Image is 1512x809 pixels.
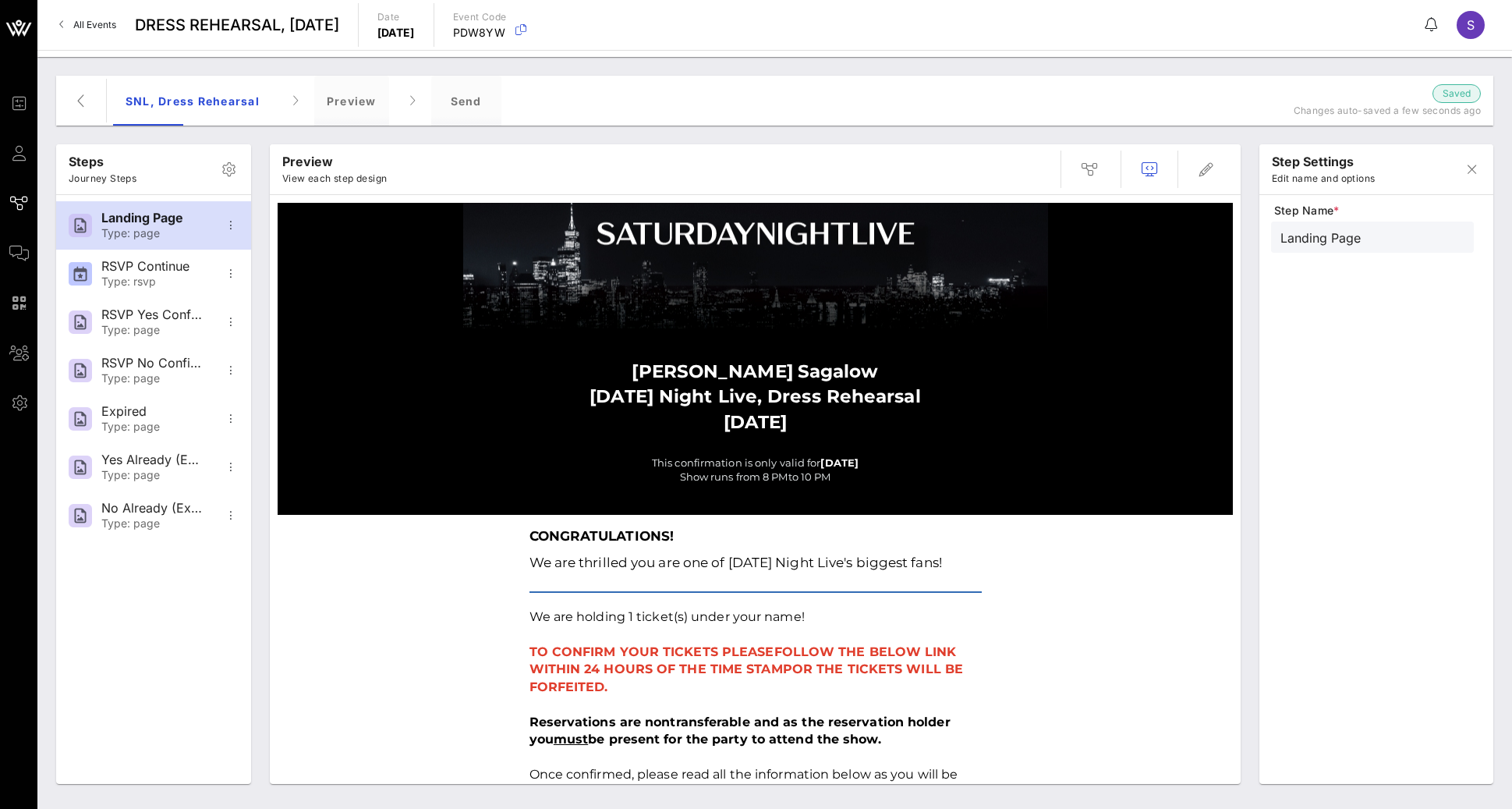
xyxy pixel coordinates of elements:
[529,528,675,544] strong: CONGRATULATIONS!
[1457,11,1485,39] div: S
[101,501,204,516] div: No Already (Expired)
[632,360,792,382] strong: [PERSON_NAME]
[529,715,951,747] strong: Reservations are nontransferable and as the reservation holder you be present for the party to at...
[1467,17,1475,33] span: S
[529,609,982,626] p: We are holding 1 ticket(s) under your name!
[101,259,204,274] div: RSVP Continue
[101,227,204,240] div: Type: page
[529,714,982,801] p: Once confirmed, please read all the information below as you will be responsible for complying wi...
[101,420,204,434] div: Type: page
[101,324,204,337] div: Type: page
[69,171,136,186] p: Journey Steps
[314,76,389,126] div: Preview
[69,152,136,171] p: Steps
[1272,171,1375,186] p: Edit name and options
[101,372,204,385] div: Type: page
[529,644,964,694] span: TO CONFIRM YOUR TICKETS PLEASE OR THE TICKETS WILL BE FORFEITED
[101,356,204,371] div: RSVP No Confirmation
[604,679,607,694] span: .
[282,152,387,171] p: Preview
[1272,152,1375,171] p: step settings
[431,76,501,126] div: Send
[1443,86,1471,101] span: Saved
[529,549,982,576] p: We are thrilled you are one of [DATE] Night Live's biggest fans!
[73,19,116,30] span: All Events
[1286,103,1481,119] p: Changes auto-saved a few seconds ago
[101,517,204,530] div: Type: page
[282,171,387,186] p: View each step design
[788,470,831,483] span: to 10 PM
[101,275,204,289] div: Type: rsvp
[554,732,588,747] span: must
[529,644,957,676] span: FOLLOW THE BELOW LINK WITHIN 24 HOURS OF THE TIME STAMP
[50,12,126,37] a: All Events
[101,452,204,467] div: Yes Already (Expired)
[377,9,415,25] p: Date
[453,9,507,25] p: Event Code
[113,76,272,126] div: SNL, Dress Rehearsal
[680,470,788,483] span: Show runs from 8 PM
[453,25,507,41] p: PDW8YW
[377,25,415,41] p: [DATE]
[1274,203,1474,218] span: Step Name
[529,591,982,593] table: divider
[101,211,204,225] div: Landing Page
[101,469,204,482] div: Type: page
[101,307,204,322] div: RSVP Yes Confirmation
[135,13,339,37] span: DRESS REHEARSAL, [DATE]
[820,456,859,469] strong: [DATE]
[590,360,920,432] strong: Sagalow [DATE] Night Live, Dress Rehearsal [DATE]
[652,456,821,469] span: This confirmation is only valid for
[101,404,204,419] div: Expired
